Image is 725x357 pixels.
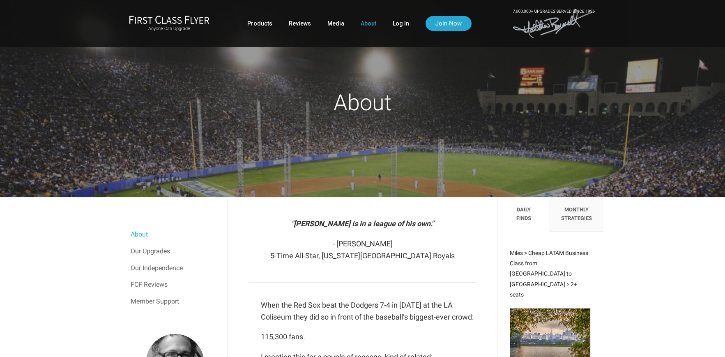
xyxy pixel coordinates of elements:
[550,197,603,232] li: Monthly Strategies
[131,226,219,309] nav: Menu
[129,15,209,24] img: First Class Flyer
[393,16,409,31] a: Log In
[289,16,311,31] a: Reviews
[426,16,472,31] a: Join Now
[249,238,476,262] p: - [PERSON_NAME] 5-Time All-Star, [US_STATE][GEOGRAPHIC_DATA] Royals
[131,226,219,243] a: About
[510,250,588,298] span: Miles > Cheap LATAM Business Class from [GEOGRAPHIC_DATA] to [GEOGRAPHIC_DATA] > 2+ seats
[129,15,209,32] a: First Class FlyerAnyone Can Upgrade
[131,293,219,310] a: Member Support
[131,276,219,293] a: FCF Reviews
[334,90,391,116] span: About
[247,16,272,31] a: Products
[131,243,219,260] a: Our Upgrades
[261,299,476,323] p: When the Red Sox beat the Dodgers 7-4 in [DATE] at the LA Coliseum they did so in front of the ba...
[291,219,434,228] em: "[PERSON_NAME] is in a league of his own."
[497,197,550,232] li: Daily Finds
[131,260,219,276] a: Our Independence
[129,26,209,32] small: Anyone Can Upgrade
[327,16,344,31] a: Media
[261,331,476,343] p: 115,300 fans.
[361,16,376,31] a: About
